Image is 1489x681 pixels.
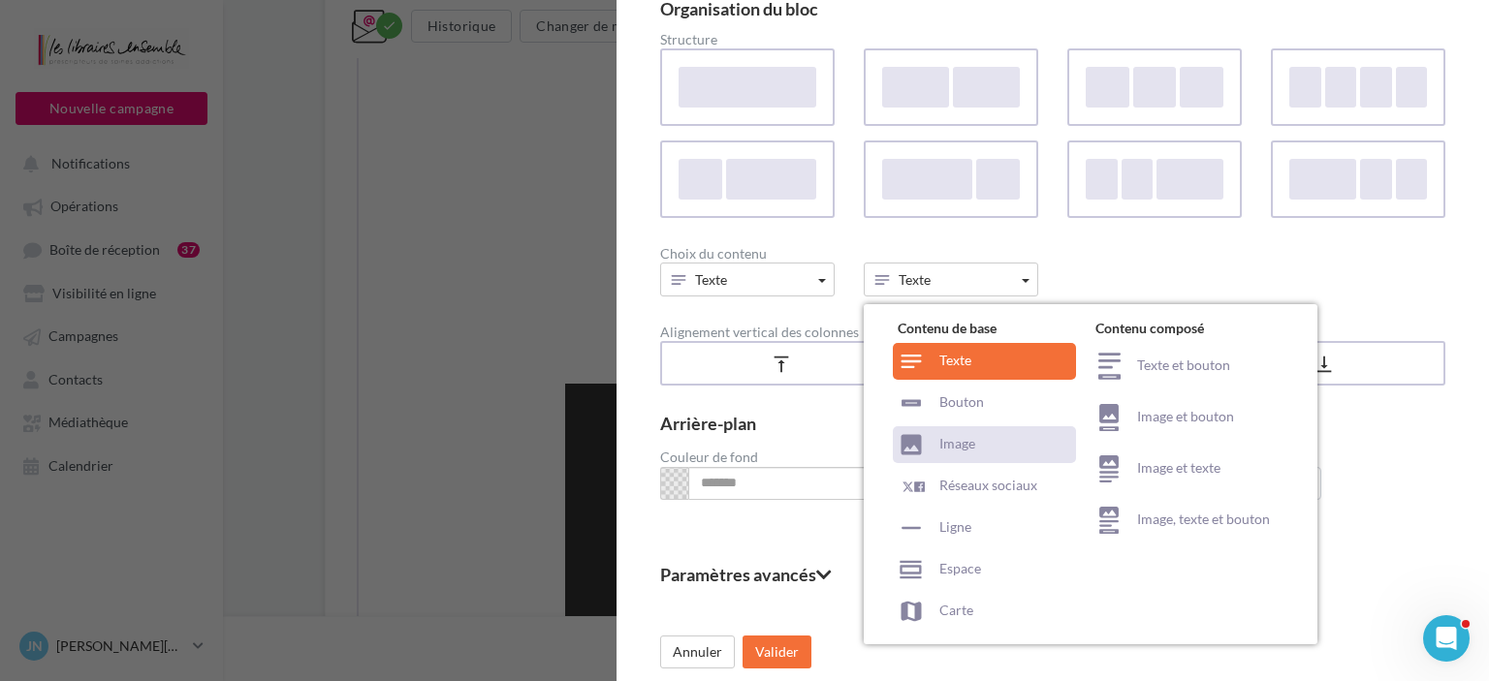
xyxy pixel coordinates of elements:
[571,15,624,29] a: Cliquez-ici
[660,635,735,668] button: Annuler
[523,620,554,651] img: instagram.png
[1091,446,1288,492] div: Image et texte
[893,593,1076,630] div: Carte
[660,247,1445,261] div: Choix du contenu
[239,59,756,575] img: IMG-20231114-WA0000_2.jpg
[660,450,758,464] label: Couleur de fond
[370,15,571,29] span: L'email ne s'affiche pas correctement ?
[743,635,811,668] button: Valider
[1091,394,1288,441] div: Image et bouton
[660,325,1445,339] div: Alignement vertical des colonnes
[660,33,1445,46] div: Structure
[899,271,931,288] span: Texte
[893,468,1076,505] div: Réseaux sociaux
[893,551,1076,588] div: Espace
[864,263,1038,296] button: Texte
[660,566,1445,583] fieldset: Paramètres avancés
[893,510,1076,546] div: Ligne
[571,15,624,29] u: Cliquez-ici
[893,385,1076,421] div: Bouton
[482,620,513,651] img: twitter.png
[441,620,472,651] img: facebook.png
[695,271,727,288] span: Texte
[1091,497,1288,543] div: Image, texte et bouton
[660,415,1445,432] div: Arrière-plan
[1314,355,1335,374] i: vertical_align_bottom
[771,355,792,374] i: vertical_align_top
[1423,615,1470,662] iframe: Intercom live chat
[1091,319,1288,343] p: Contenu composé
[893,426,1076,463] div: Image
[660,263,835,296] button: Texte
[1091,343,1288,389] div: Texte et bouton
[893,319,1076,343] p: Contenu de base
